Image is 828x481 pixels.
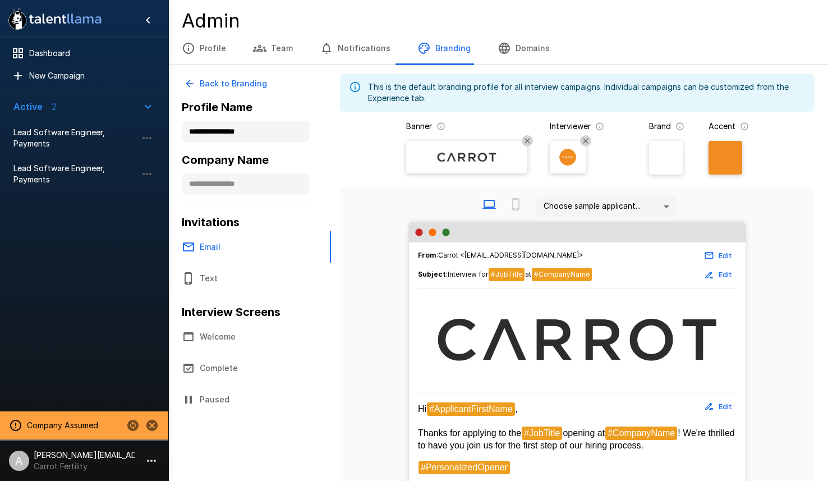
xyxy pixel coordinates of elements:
[306,33,404,64] button: Notifications
[532,268,592,281] span: #CompanyName
[240,33,306,64] button: Team
[368,77,806,108] div: This is the default branding profile for all interview campaigns. Individual campaigns can be cus...
[563,428,605,438] span: opening at
[418,268,592,282] span: :
[168,263,331,294] button: Text
[418,461,510,474] span: #PersonalizedOpener
[427,402,515,416] span: #ApplicantFirstName
[550,121,591,132] p: Interviewer
[418,250,583,261] span: : Carrot <[EMAIL_ADDRESS][DOMAIN_NAME]>
[649,121,671,132] p: Brand
[168,352,331,384] button: Complete
[418,270,446,278] b: Subject
[701,247,737,264] button: Edit
[484,33,563,64] button: Domains
[436,122,445,131] svg: The banner version of your logo. Using your logo will enable customization of brand and accent co...
[406,141,527,173] label: Banner LogoRemove Custom Banner
[675,122,684,131] svg: The background color for branded interviews and emails. It should be a color that complements you...
[182,9,815,33] h4: Admin
[168,231,331,263] button: Email
[522,135,533,146] button: Remove Custom Banner
[740,122,749,131] svg: The primary color for buttons in branded interviews and emails. It should be a color that complem...
[605,427,677,440] span: #CompanyName
[418,300,737,379] img: Talent Llama
[701,266,737,283] button: Edit
[489,268,525,281] span: #JobTitle
[168,384,331,415] button: Paused
[418,251,436,259] b: From
[433,149,500,166] img: Banner Logo
[168,321,331,352] button: Welcome
[550,141,586,173] label: Remove Custom Interviewer
[404,33,484,64] button: Branding
[406,121,432,132] p: Banner
[522,427,562,440] span: #JobTitle
[448,270,488,278] span: Interview for
[418,428,521,438] span: Thanks for applying to the
[516,404,518,414] span: ,
[182,100,252,114] b: Profile Name
[182,74,272,94] button: Back to Branding
[595,122,604,131] svg: The image that will show next to questions in your candidate interviews. It must be square and at...
[701,398,737,415] button: Edit
[709,121,735,132] p: Accent
[536,196,677,217] div: Choose sample applicant...
[580,135,591,146] button: Remove Custom Interviewer
[525,270,531,278] span: at
[418,404,426,414] span: Hi
[559,149,576,166] img: carrot_logo.png
[182,153,269,167] b: Company Name
[168,33,240,64] button: Profile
